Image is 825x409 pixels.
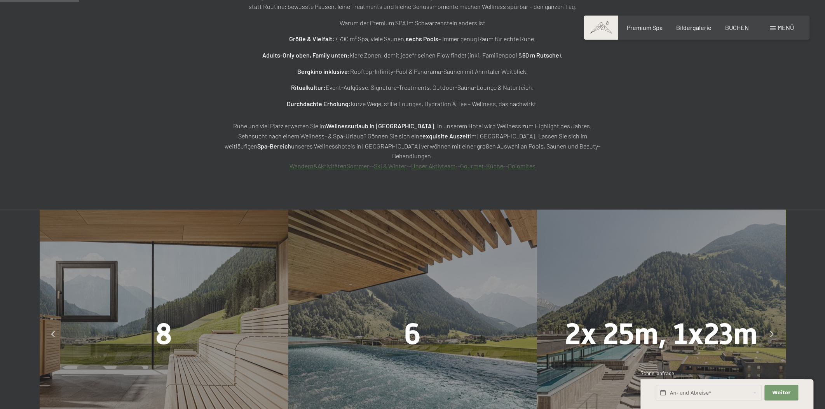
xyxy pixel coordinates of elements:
[218,99,607,109] p: kurze Wege, stille Lounges, Hydration & Tee – Wellness, das nachwirkt.
[257,142,291,150] strong: Spa-Bereich
[326,122,434,129] strong: Wellnessurlaub in [GEOGRAPHIC_DATA]
[218,50,607,60] p: klare Zonen, damit jede*r seinen Flow findet (inkl. Familienpool & ).
[508,162,535,170] a: Dolomites
[460,162,503,170] a: Gourmet-Küche
[262,51,350,59] strong: Adults-Only oben, Family unten:
[290,162,369,170] a: Wandern&AktivitätenSommer
[640,370,674,376] span: Schnellanfrage
[764,385,798,401] button: Weiter
[218,34,607,44] p: 7.700 m² Spa, viele Saunen, – immer genug Raum für echte Ruhe.
[374,162,406,170] a: Ski & Winter
[406,35,438,42] strong: sechs Pools
[565,317,757,351] span: 2x 25m, 1x23m
[411,162,455,170] a: Unser Aktivteam
[297,68,350,75] strong: Bergkino inklusive:
[725,24,749,31] a: BUCHEN
[626,24,662,31] a: Premium Spa
[778,24,794,31] span: Menü
[522,51,559,59] strong: 60 m Rutsche
[218,18,607,28] p: Warum der Premium SPA im Schwarzenstein anders ist
[772,389,790,396] span: Weiter
[155,317,172,351] span: 8
[218,66,607,77] p: Rooftop-Infinity-Pool & Panorama-Saunen mit Ahrntaler Weitblick.
[289,35,335,42] strong: Größe & Vielfalt:
[291,84,326,91] strong: Ritualkultur:
[218,82,607,93] p: Event-Aufgüsse, Signature-Treatments, Outdoor-Sauna-Lounge & Naturteich.
[218,121,607,171] p: Ruhe und viel Platz erwarten Sie im . In unserem Hotel wird Wellness zum Highlight des Jahres. Se...
[422,132,470,140] strong: exquisite Auszeit
[287,100,351,107] strong: Durchdachte Erholung:
[404,317,421,351] span: 6
[676,24,712,31] a: Bildergalerie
